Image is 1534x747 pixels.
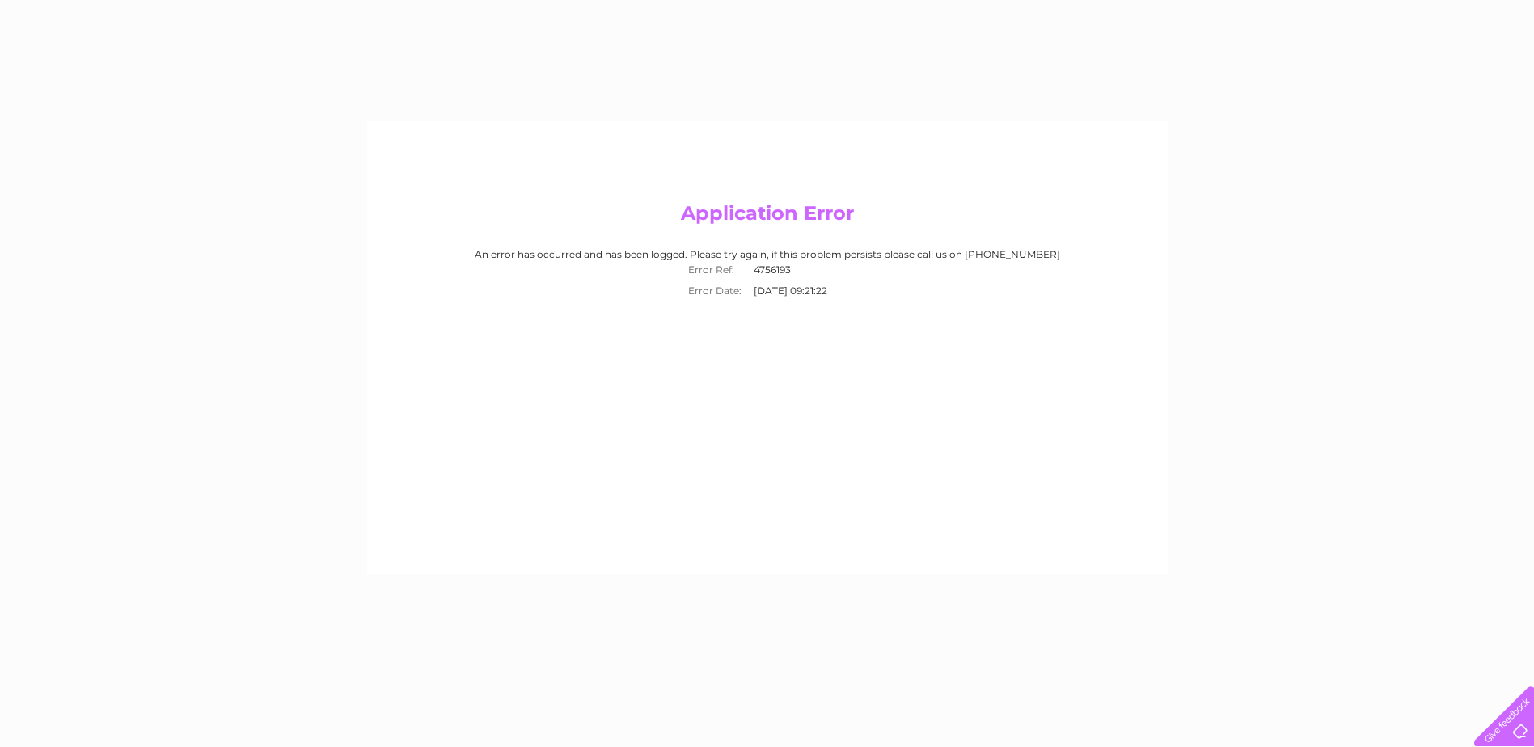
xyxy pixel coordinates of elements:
[382,249,1152,302] div: An error has occurred and has been logged. Please try again, if this problem persists please call...
[680,260,750,281] th: Error Ref:
[750,281,854,302] td: [DATE] 09:21:22
[750,260,854,281] td: 4756193
[382,202,1152,233] h2: Application Error
[680,281,750,302] th: Error Date:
